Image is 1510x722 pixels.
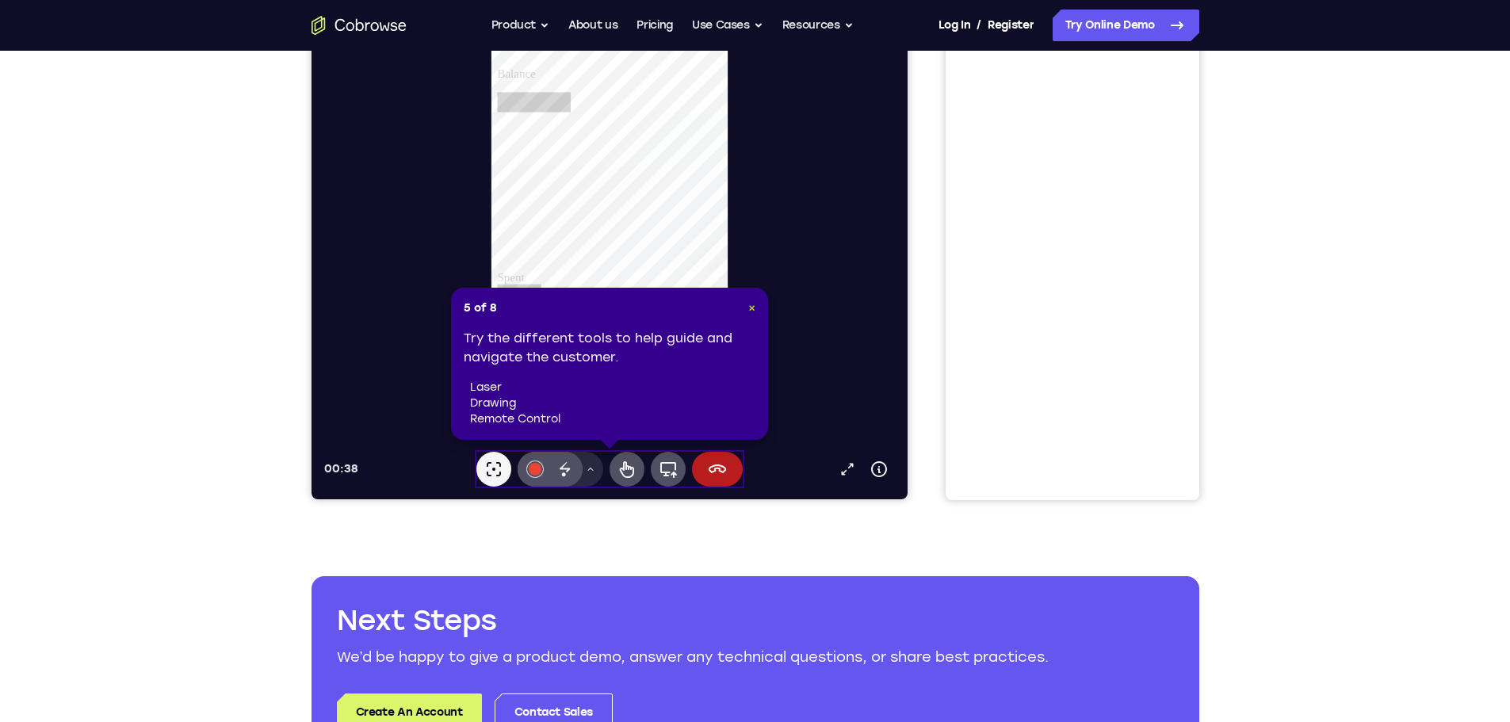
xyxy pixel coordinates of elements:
[1053,10,1199,41] a: Try Online Demo
[568,10,617,41] a: About us
[748,301,755,315] span: ×
[470,380,755,395] li: laser
[337,602,1174,640] h2: Next Steps
[977,16,981,35] span: /
[782,10,854,41] button: Resources
[464,329,755,427] div: Try the different tools to help guide and navigate the customer.
[312,16,407,35] a: Go to the home page
[470,395,755,411] li: drawing
[988,10,1034,41] a: Register
[491,10,550,41] button: Product
[464,300,497,316] span: 5 of 8
[470,411,755,427] li: remote control
[337,646,1174,668] p: We’d be happy to give a product demo, answer any technical questions, or share best practices.
[692,10,763,41] button: Use Cases
[636,10,673,41] a: Pricing
[748,300,755,316] button: Close Tour
[938,10,970,41] a: Log In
